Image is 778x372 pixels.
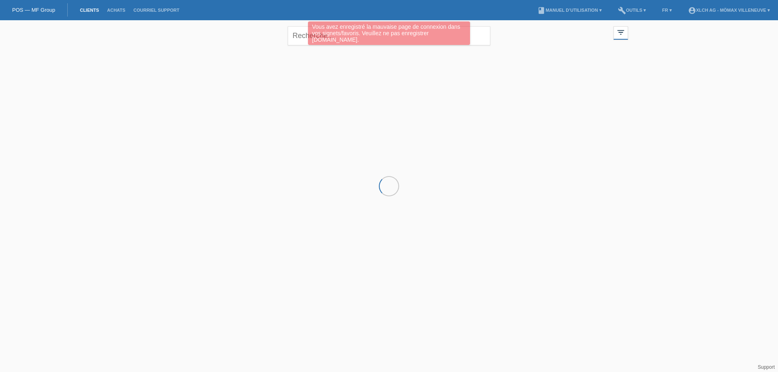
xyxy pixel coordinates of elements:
[76,8,103,13] a: Clients
[129,8,183,13] a: Courriel Support
[12,7,55,13] a: POS — MF Group
[618,6,626,15] i: build
[688,6,696,15] i: account_circle
[758,364,775,370] a: Support
[103,8,129,13] a: Achats
[308,21,470,45] div: Vous avez enregistré la mauvaise page de connexion dans vos signets/favoris. Veuillez ne pas enre...
[614,8,650,13] a: buildOutils ▾
[537,6,545,15] i: book
[658,8,676,13] a: FR ▾
[533,8,605,13] a: bookManuel d’utilisation ▾
[684,8,774,13] a: account_circleXLCH AG - Mömax Villeneuve ▾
